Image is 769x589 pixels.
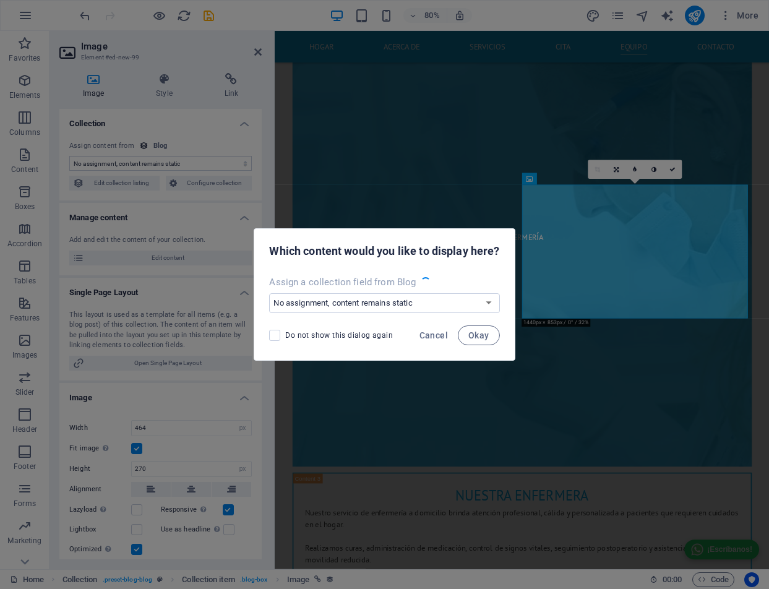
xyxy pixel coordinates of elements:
button: Okay [458,325,500,345]
h2: Which content would you like to display here? [269,244,499,259]
span: Cancel [419,330,448,340]
span: Do not show this dialog again [285,330,393,340]
span: Okay [468,330,489,340]
button: Cancel [415,325,453,345]
p: Assign a collection field from Blog [269,276,416,288]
